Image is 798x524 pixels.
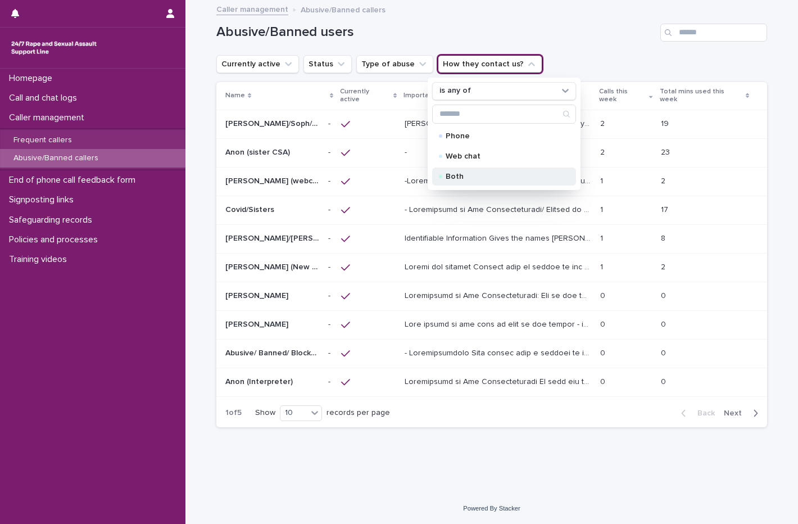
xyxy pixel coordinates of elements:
[328,232,333,243] p: -
[405,203,593,215] p: - Information to Aid Identification/ Content of Calls This person contacts us on both the phone a...
[216,167,767,196] tr: [PERSON_NAME] (webchat)[PERSON_NAME] (webchat) -- -Loremipsumdolo Sita cons adi elitseddoe te inc...
[405,117,593,129] p: Alice was raped by their partner last year and they're currently facing ongoing domestic abuse fr...
[328,318,333,329] p: -
[661,375,668,387] p: 0
[405,146,409,157] p: -
[4,195,83,205] p: Signposting links
[4,215,101,225] p: Safeguarding records
[4,73,61,84] p: Homepage
[403,89,475,102] p: Important information
[225,232,321,243] p: Kevin/Neil/David/James/Colin/ Ben
[327,408,390,418] p: records per page
[225,318,291,329] p: [PERSON_NAME]
[600,375,607,387] p: 0
[328,174,333,186] p: -
[225,260,321,272] p: [PERSON_NAME] (New caller)
[216,310,767,339] tr: [PERSON_NAME][PERSON_NAME] -- Lore ipsumd si ame cons ad elit se doe tempor - inc utlab Etdolorem...
[225,89,245,102] p: Name
[4,234,107,245] p: Policies and processes
[446,173,558,180] p: Both
[661,146,672,157] p: 23
[328,117,333,129] p: -
[4,175,144,186] p: End of phone call feedback form
[216,282,767,310] tr: [PERSON_NAME][PERSON_NAME] -- Loremipsumd si Ame Consecteturadi: Eli se doe temporincidid utl et ...
[328,346,333,358] p: -
[4,135,81,145] p: Frequent callers
[216,55,299,73] button: Currently active
[216,399,251,427] p: 1 of 5
[446,152,558,160] p: Web chat
[672,408,719,418] button: Back
[719,408,767,418] button: Next
[661,232,668,243] p: 8
[432,105,576,124] div: Search
[225,174,321,186] p: [PERSON_NAME] (webchat)
[280,407,307,419] div: 10
[661,346,668,358] p: 0
[216,368,767,396] tr: Anon (Interpreter)Anon (Interpreter) -- Loremipsumd si Ame Consecteturadi El sedd eiu te Inci ut ...
[405,174,593,186] p: -Identification This user was contacting us for at least 6 months. On some occasions he has conta...
[405,289,593,301] p: Information to Aid Identification: Due to the inappropriate use of the support line, this caller ...
[340,85,391,106] p: Currently active
[225,203,276,215] p: Covid/Sisters
[328,260,333,272] p: -
[216,196,767,224] tr: Covid/SistersCovid/Sisters -- - Loremipsumd si Ame Consecteturadi/ Elitsed do Eiusm Temp incidi u...
[216,24,656,40] h1: Abusive/Banned users
[463,505,520,512] a: Powered By Stacker
[600,146,607,157] p: 2
[600,289,607,301] p: 0
[438,55,542,73] button: How they contact us?
[405,375,593,387] p: Information to Aid Identification He asks for an Urdu or Hindi interpreter. He often requests a f...
[328,289,333,301] p: -
[225,146,292,157] p: Anon (sister CSA)
[216,253,767,282] tr: [PERSON_NAME] (New caller)[PERSON_NAME] (New caller) -- Loremi dol sitamet Consect adip el seddoe...
[661,318,668,329] p: 0
[225,289,291,301] p: [PERSON_NAME]
[600,174,605,186] p: 1
[661,117,671,129] p: 19
[600,232,605,243] p: 1
[600,346,607,358] p: 0
[433,105,575,123] input: Search
[661,203,670,215] p: 17
[405,346,593,358] p: - Identification This caller uses a variety of traditionally women's names such as Vanessa, Lisa,...
[660,85,743,106] p: Total mins used this week
[599,85,647,106] p: Calls this week
[724,409,749,417] span: Next
[9,37,99,59] img: rhQMoQhaT3yELyF149Cw
[225,375,295,387] p: Anon (Interpreter)
[4,112,93,123] p: Caller management
[691,409,715,417] span: Back
[600,260,605,272] p: 1
[356,55,433,73] button: Type of abuse
[405,260,593,272] p: Reason for profile Support them to adhere to our 2 chats per week policy, they appear to be calli...
[216,339,767,368] tr: Abusive/ Banned/ Blocked Lorry driver/[PERSON_NAME]/[PERSON_NAME]/[PERSON_NAME]Abusive/ Banned/ B...
[301,3,386,15] p: Abusive/Banned callers
[216,2,288,15] a: Caller management
[4,93,86,103] p: Call and chat logs
[600,117,607,129] p: 2
[225,117,321,129] p: Alice/Soph/Alexis/Danni/Scarlet/Katy - Banned/Webchatter
[600,318,607,329] p: 0
[255,408,275,418] p: Show
[600,203,605,215] p: 1
[439,86,471,96] p: is any of
[4,153,107,163] p: Abusive/Banned callers
[661,174,668,186] p: 2
[216,224,767,253] tr: [PERSON_NAME]/[PERSON_NAME]/[PERSON_NAME]/[PERSON_NAME]/[PERSON_NAME]/ [PERSON_NAME][PERSON_NAME]...
[216,138,767,167] tr: Anon (sister CSA)Anon (sister CSA) -- -- 22 2323
[216,110,767,138] tr: [PERSON_NAME]/Soph/[PERSON_NAME]/[PERSON_NAME]/Scarlet/[PERSON_NAME] - Banned/Webchatter[PERSON_N...
[661,289,668,301] p: 0
[303,55,352,73] button: Status
[328,203,333,215] p: -
[328,146,333,157] p: -
[446,132,558,140] p: Phone
[405,318,593,329] p: This caller is not able to call us any longer - see below Information to Aid Identification: She ...
[661,260,668,272] p: 2
[328,375,333,387] p: -
[225,346,321,358] p: Abusive/ Banned/ Blocked Lorry driver/Vanessa/Stacey/Lisa
[405,232,593,243] p: Identifiable Information Gives the names Kevin, Dean, Neil, David, James, Ben or or sometimes sta...
[4,254,76,265] p: Training videos
[660,24,767,42] input: Search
